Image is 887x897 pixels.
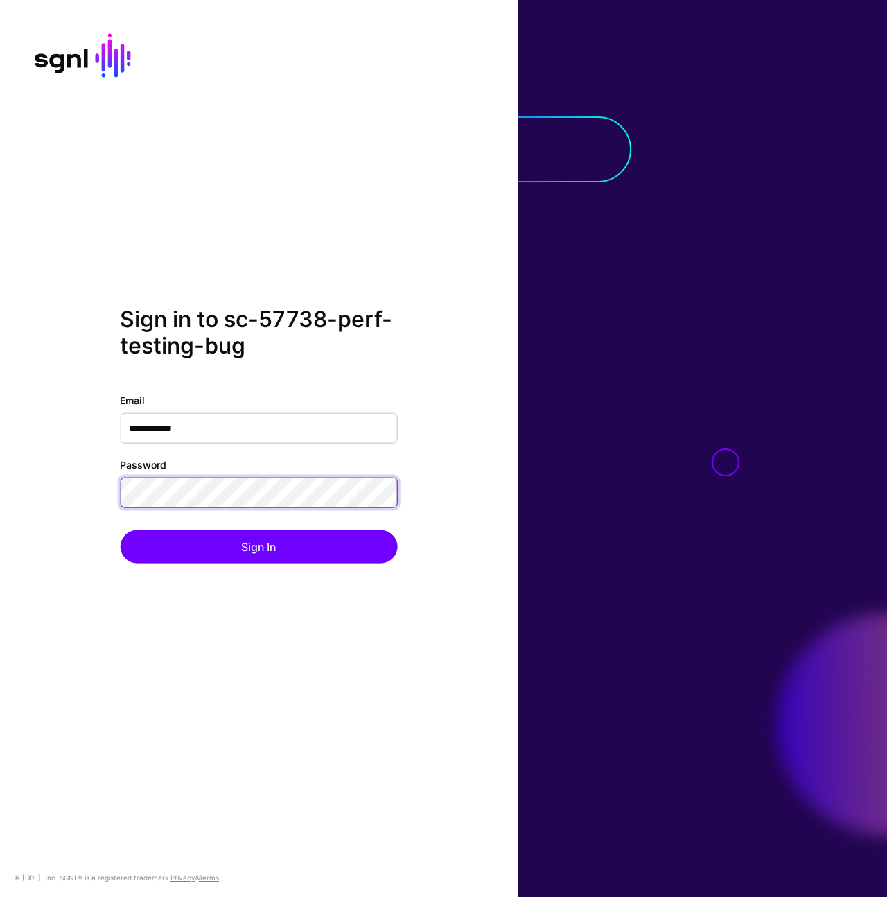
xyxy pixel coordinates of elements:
[14,872,219,883] div: © [URL], Inc. SGNL® is a registered trademark. &
[120,457,166,471] label: Password
[170,873,195,882] a: Privacy
[120,530,397,563] button: Sign In
[199,873,219,882] a: Terms
[120,392,145,407] label: Email
[120,306,397,360] h2: Sign in to sc-57738-perf-testing-bug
